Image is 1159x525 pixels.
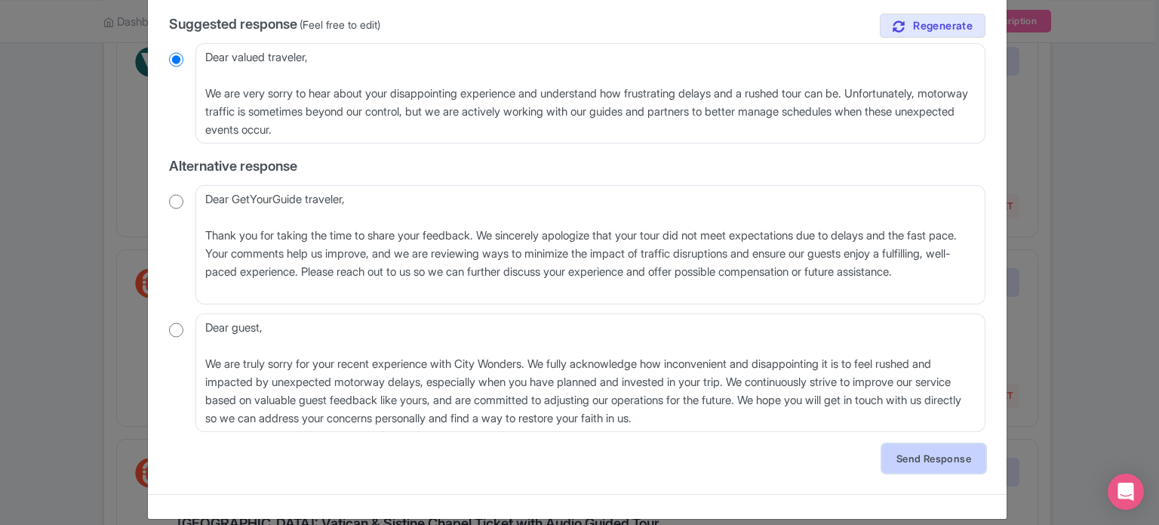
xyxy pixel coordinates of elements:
textarea: Dear guest, We are truly sorry for your recent experience with City Wonders. We fully acknowledge... [195,313,985,433]
span: (Feel free to edit) [300,18,380,31]
a: Send Response [882,444,985,473]
a: Regenerate [880,14,985,39]
textarea: Dear GetYourGuide traveler, Thank you for taking the time to share your feedback. We sincerely ap... [195,185,985,304]
span: Regenerate [913,19,973,33]
textarea: Dear valued traveler, We are very sorry to hear about your disappointing experience and understan... [195,43,985,144]
div: Open Intercom Messenger [1108,474,1144,510]
span: Alternative response [169,158,297,174]
span: Suggested response [169,16,297,32]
